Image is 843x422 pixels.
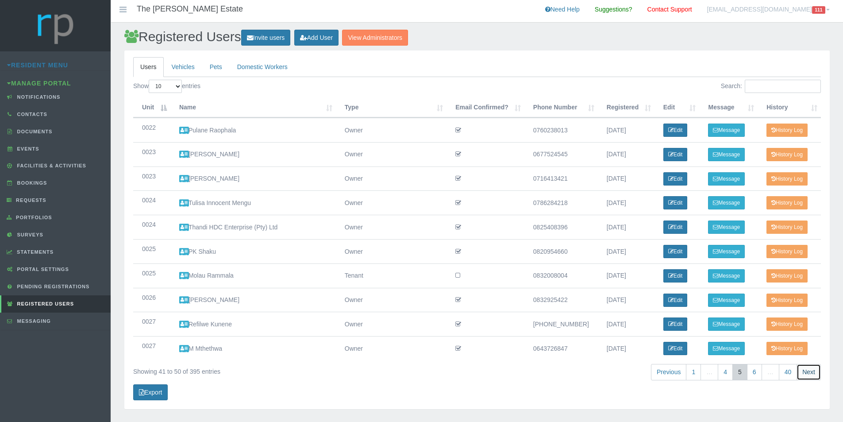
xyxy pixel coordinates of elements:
[170,118,336,142] td: Pulane Raophala
[766,148,808,161] a: History Log
[336,263,447,288] td: Tenant
[708,342,745,355] a: Message
[766,317,808,331] a: History Log
[336,312,447,336] td: Owner
[708,245,745,258] a: Message
[15,318,51,324] span: Messaging
[708,196,745,209] a: Message
[663,342,688,355] a: Edit
[137,5,243,14] h4: The [PERSON_NAME] Estate
[336,215,447,239] td: Owner
[598,190,654,215] td: [DATE]
[663,317,688,331] a: Edit
[142,220,162,230] div: 0024
[170,239,336,263] td: PK Shaku
[708,148,745,161] a: Message
[524,312,598,336] td: [PHONE_NUMBER]
[812,6,825,14] span: 111
[766,342,808,355] a: History Log
[133,57,164,77] a: Users
[336,288,447,312] td: Owner
[721,80,821,93] label: Search:
[708,294,745,307] a: Message
[7,62,68,69] a: Resident Menu
[170,215,336,239] td: Thandi HDC Enterprise (Pty) Ltd
[170,190,336,215] td: Tulisa Innocent Mengu
[598,215,654,239] td: [DATE]
[15,163,86,168] span: Facilities & Activities
[524,239,598,263] td: 0820954660
[745,80,821,93] input: Search:
[149,80,182,93] select: Showentries
[699,98,758,118] th: Message: activate to sort column ascending
[524,166,598,191] td: 0716413421
[524,190,598,215] td: 0786284218
[142,268,162,279] div: 0025
[447,98,524,118] th: Email Confirmed? : activate to sort column ascending
[336,118,447,142] td: Owner
[133,363,412,377] div: Showing 41 to 50 of 395 entries
[663,294,688,307] a: Edit
[142,195,162,205] div: 0024
[342,30,408,46] a: View Administrators
[170,166,336,191] td: [PERSON_NAME]
[766,196,808,209] a: History Log
[766,221,808,234] a: History Log
[708,221,745,234] a: Message
[124,29,830,46] h2: Registered Users
[663,221,688,234] a: Edit
[336,142,447,166] td: Owner
[142,293,162,303] div: 0026
[708,124,745,137] a: Message
[598,142,654,166] td: [DATE]
[170,142,336,166] td: [PERSON_NAME]
[336,98,447,118] th: Type : activate to sort column ascending
[686,364,701,380] a: 1
[336,336,447,360] td: Owner
[14,215,52,220] span: Portfolios
[766,294,808,307] a: History Log
[651,364,686,380] a: Previous
[747,364,762,380] a: 6
[133,80,200,93] label: Show entries
[762,364,779,380] a: …
[732,364,747,380] a: 5
[203,57,229,77] a: Pets
[598,118,654,142] td: [DATE]
[170,263,336,288] td: Molau Rammala
[766,172,808,186] a: History Log
[598,336,654,360] td: [DATE]
[15,146,39,151] span: Events
[336,190,447,215] td: Owner
[663,245,688,258] a: Edit
[14,197,46,203] span: Requests
[142,244,162,254] div: 0025
[663,196,688,209] a: Edit
[15,180,47,186] span: Bookings
[708,317,745,331] a: Message
[142,171,162,182] div: 0023
[170,312,336,336] td: Refilwe Kunene
[170,336,336,360] td: M Mthethwa
[15,129,53,134] span: Documents
[142,123,162,133] div: 0022
[15,301,74,306] span: Registered Users
[15,284,90,289] span: Pending Registrations
[524,336,598,360] td: 0643726847
[598,312,654,336] td: [DATE]
[779,364,797,380] a: 40
[598,98,654,118] th: Registered : activate to sort column ascending
[294,30,339,46] a: Add User
[766,124,808,137] a: History Log
[701,364,718,380] a: …
[766,269,808,283] a: History Log
[708,172,745,186] a: Message
[797,364,821,380] a: Next
[241,30,291,46] a: Invite users
[133,98,170,118] th: Unit : activate to sort column descending
[336,166,447,191] td: Owner
[524,263,598,288] td: 0832008004
[524,98,598,118] th: Phone Number : activate to sort column ascending
[170,98,336,118] th: Name : activate to sort column ascending
[598,239,654,263] td: [DATE]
